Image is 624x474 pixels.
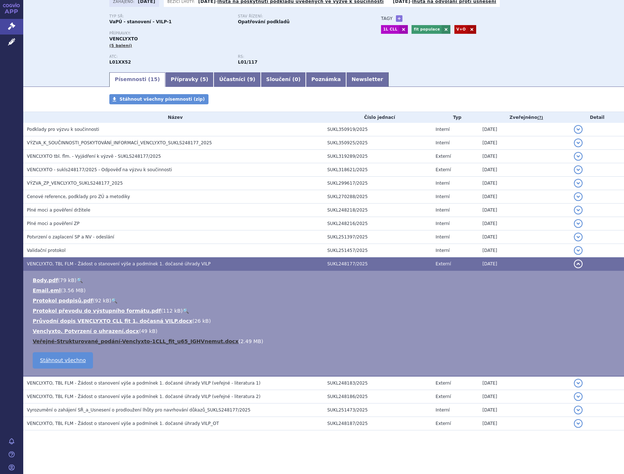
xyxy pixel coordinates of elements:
td: SUKL318621/2025 [324,163,432,177]
td: SUKL251473/2025 [324,403,432,417]
p: Typ SŘ: [109,14,231,19]
span: 92 kB [95,298,109,304]
li: ( ) [33,317,617,325]
span: Interní [435,234,450,240]
h3: Tagy [381,14,393,23]
strong: Opatřování podkladů [238,19,289,24]
span: 79 kB [60,277,74,283]
th: Typ [432,112,479,123]
button: detail [574,152,583,161]
button: detail [574,406,583,414]
span: (5 balení) [109,43,132,48]
a: 1L CLL [381,25,399,34]
li: ( ) [33,287,617,294]
td: [DATE] [479,217,570,230]
button: detail [574,419,583,428]
a: Písemnosti (15) [109,72,165,87]
span: VENCLYXTO tbl. flm. - Vyjádření k výzvě - SUKLS248177/2025 [27,154,161,159]
td: [DATE] [479,177,570,190]
td: SUKL251457/2025 [324,244,432,257]
a: V+O [454,25,468,34]
th: Číslo jednací [324,112,432,123]
strong: VaPÚ - stanovení - VILP-1 [109,19,172,24]
td: SUKL350925/2025 [324,136,432,150]
strong: venetoklax [238,60,258,65]
button: detail [574,192,583,201]
td: SUKL299617/2025 [324,177,432,190]
span: Externí [435,167,451,172]
span: 3.56 MB [63,288,84,293]
span: Validační protokol [27,248,66,253]
span: Vyrozumění o zahájení SŘ_a_Usnesení o prodloužení lhůty pro navrhování důkazů_SUKLS248177/2025 [27,407,251,413]
td: [DATE] [479,123,570,136]
td: [DATE] [479,376,570,390]
span: VÝZVA_K_SOUČINNOSTI_POSKYTOVÁNÍ_INFORMACÍ_VENCLYXTO_SUKLS248177_2025 [27,140,212,145]
li: ( ) [33,297,617,304]
strong: VENETOKLAX [109,60,131,65]
span: Cenové reference, podklady pro ZÚ a metodiky [27,194,130,199]
span: Podklady pro výzvu k součinnosti [27,127,99,132]
span: Interní [435,407,450,413]
td: SUKL248218/2025 [324,204,432,217]
a: 🔍 [183,308,189,314]
span: Interní [435,127,450,132]
td: SUKL248186/2025 [324,390,432,403]
a: Stáhnout všechny písemnosti (zip) [109,94,208,104]
td: SUKL248216/2025 [324,217,432,230]
a: fit populace [412,25,442,34]
a: Veřejné-Strukturované_podání-Venclyxto-1CLL_fit_u65_IGHVnemut.docx [33,338,238,344]
button: detail [574,219,583,228]
td: [DATE] [479,257,570,271]
td: SUKL350919/2025 [324,123,432,136]
a: Newsletter [346,72,389,87]
li: ( ) [33,277,617,284]
td: SUKL251397/2025 [324,230,432,244]
a: Email.eml [33,288,61,293]
a: Venclyxto. Potvrzení o uhrazení.docx [33,328,139,334]
p: Přípravky: [109,31,366,36]
a: Stáhnout všechno [33,352,93,369]
td: [DATE] [479,163,570,177]
th: Název [23,112,324,123]
td: [DATE] [479,190,570,204]
span: VENCLYXTO, TBL FLM - Žádost o stanovení výše a podmínek 1. dočasné úhrady VILP [27,261,211,266]
button: detail [574,246,583,255]
td: SUKL270288/2025 [324,190,432,204]
span: Stáhnout všechny písemnosti (zip) [119,97,205,102]
span: 0 [295,76,298,82]
span: Externí [435,394,451,399]
button: detail [574,392,583,401]
span: 26 kB [194,318,209,324]
a: Sloučení (0) [261,72,306,87]
a: Účastníci (9) [214,72,260,87]
p: Stav řízení: [238,14,359,19]
a: 🔍 [111,298,117,304]
a: Protokol převodu do výstupního formátu.pdf [33,308,161,314]
td: [DATE] [479,417,570,430]
span: VENCLYXTO, TBL FLM - Žádost o stanovení výše a podmínek 1. dočasné úhrady VILP (veřejné - literat... [27,381,260,386]
span: Externí [435,261,451,266]
span: Externí [435,154,451,159]
button: detail [574,179,583,188]
span: Potvrzení o zaplacení SP a NV - odeslání [27,234,114,240]
button: detail [574,206,583,214]
span: 2.49 MB [240,338,261,344]
th: Zveřejněno [479,112,570,123]
a: + [396,15,402,22]
span: Interní [435,208,450,213]
td: [DATE] [479,244,570,257]
td: [DATE] [479,150,570,163]
a: 🔍 [77,277,83,283]
p: ATC: [109,55,231,59]
button: detail [574,233,583,241]
li: ( ) [33,338,617,345]
td: SUKL248177/2025 [324,257,432,271]
li: ( ) [33,307,617,314]
td: [DATE] [479,390,570,403]
span: VENCLYXTO, TBL FLM - Žádost o stanovení výše a podmínek 1. dočasné úhrady VILP_OT [27,421,219,426]
span: 5 [202,76,206,82]
button: detail [574,379,583,387]
td: SUKL248187/2025 [324,417,432,430]
button: detail [574,125,583,134]
a: Protokol podpisů.pdf [33,298,93,304]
